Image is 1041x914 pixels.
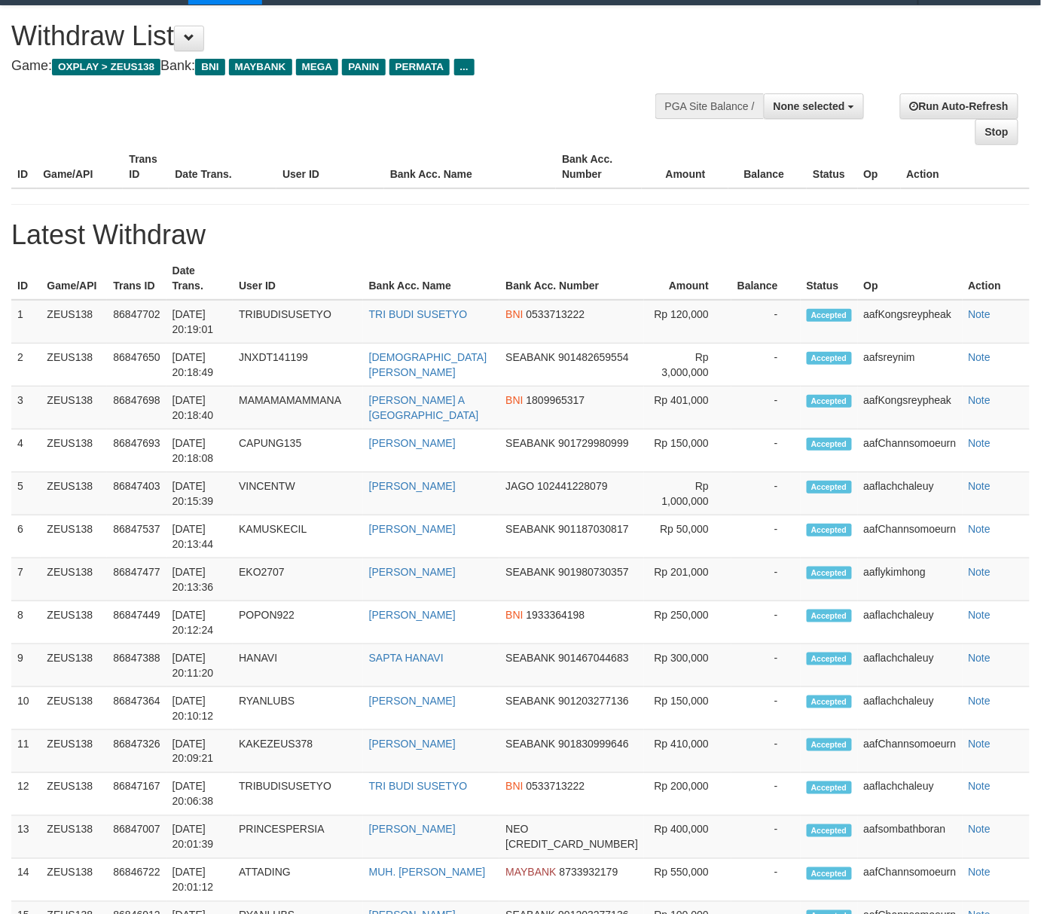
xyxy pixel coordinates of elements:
td: [DATE] 20:13:36 [166,558,233,601]
span: Accepted [807,481,852,494]
td: [DATE] 20:19:01 [166,300,233,344]
td: [DATE] 20:18:08 [166,429,233,472]
td: 8 [11,601,41,644]
a: [PERSON_NAME] [369,437,456,449]
span: 901482659554 [558,351,628,363]
span: BNI [505,781,523,793]
td: ZEUS138 [41,558,107,601]
span: None selected [774,100,845,112]
td: EKO2707 [233,558,363,601]
span: MEGA [296,59,339,75]
span: BNI [505,609,523,621]
td: aaflachchaleuy [858,601,963,644]
a: Note [969,695,991,707]
td: 86847388 [107,644,166,687]
td: POPON922 [233,601,363,644]
th: Game/API [37,145,123,188]
span: SEABANK [505,437,555,449]
a: [PERSON_NAME] [369,824,456,836]
td: [DATE] 20:12:24 [166,601,233,644]
span: Accepted [807,824,852,837]
td: ZEUS138 [41,601,107,644]
td: - [731,644,801,687]
td: ZEUS138 [41,687,107,730]
span: Accepted [807,781,852,794]
span: Accepted [807,395,852,408]
td: 2 [11,344,41,387]
td: 86847693 [107,429,166,472]
td: - [731,429,801,472]
td: ZEUS138 [41,816,107,859]
th: Bank Acc. Number [556,145,642,188]
span: Accepted [807,738,852,751]
th: ID [11,257,41,300]
td: [DATE] 20:01:39 [166,816,233,859]
td: - [731,687,801,730]
th: Game/API [41,257,107,300]
a: TRI BUDI SUSETYO [369,781,468,793]
td: 86846722 [107,859,166,902]
h1: Withdraw List [11,21,679,51]
td: aafChannsomoeurn [858,515,963,558]
td: - [731,300,801,344]
a: Note [969,480,991,492]
span: BNI [505,394,523,406]
td: [DATE] 20:01:12 [166,859,233,902]
td: TRIBUDISUSETYO [233,300,363,344]
span: 1809965317 [527,394,585,406]
td: Rp 3,000,000 [644,344,731,387]
td: - [731,515,801,558]
a: TRI BUDI SUSETYO [369,308,468,320]
span: Accepted [807,438,852,451]
td: Rp 50,000 [644,515,731,558]
span: BNI [505,308,523,320]
td: 86847403 [107,472,166,515]
td: aaflachchaleuy [858,773,963,816]
span: 0533713222 [527,308,585,320]
td: TRIBUDISUSETYO [233,773,363,816]
a: Note [969,566,991,578]
th: Date Trans. [169,145,276,188]
td: 13 [11,816,41,859]
td: 86847698 [107,387,166,429]
h1: Latest Withdraw [11,220,1030,250]
td: [DATE] 20:11:20 [166,644,233,687]
td: 86847702 [107,300,166,344]
span: 901830999646 [558,738,628,750]
span: MAYBANK [505,867,556,879]
span: Accepted [807,309,852,322]
span: Accepted [807,610,852,622]
span: PANIN [342,59,385,75]
td: - [731,601,801,644]
td: aafChannsomoeurn [858,730,963,773]
a: Note [969,738,991,750]
span: SEABANK [505,566,555,578]
span: 0533713222 [527,781,585,793]
a: MUH. [PERSON_NAME] [369,867,486,879]
td: 1 [11,300,41,344]
td: - [731,387,801,429]
span: 901729980999 [558,437,628,449]
th: Action [963,257,1030,300]
td: aafKongsreypheak [858,387,963,429]
span: 901187030817 [558,523,628,535]
td: aafChannsomoeurn [858,859,963,902]
a: [PERSON_NAME] A [GEOGRAPHIC_DATA] [369,394,479,421]
span: MAYBANK [229,59,292,75]
td: [DATE] 20:18:40 [166,387,233,429]
td: 86847364 [107,687,166,730]
td: ZEUS138 [41,644,107,687]
a: [DEMOGRAPHIC_DATA][PERSON_NAME] [369,351,487,378]
button: None selected [764,93,864,119]
td: VINCENTW [233,472,363,515]
th: Op [858,257,963,300]
h4: Game: Bank: [11,59,679,74]
td: ZEUS138 [41,515,107,558]
th: Status [801,257,858,300]
td: Rp 550,000 [644,859,731,902]
td: 86847449 [107,601,166,644]
td: ZEUS138 [41,300,107,344]
td: Rp 200,000 [644,773,731,816]
a: [PERSON_NAME] [369,695,456,707]
a: [PERSON_NAME] [369,609,456,621]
